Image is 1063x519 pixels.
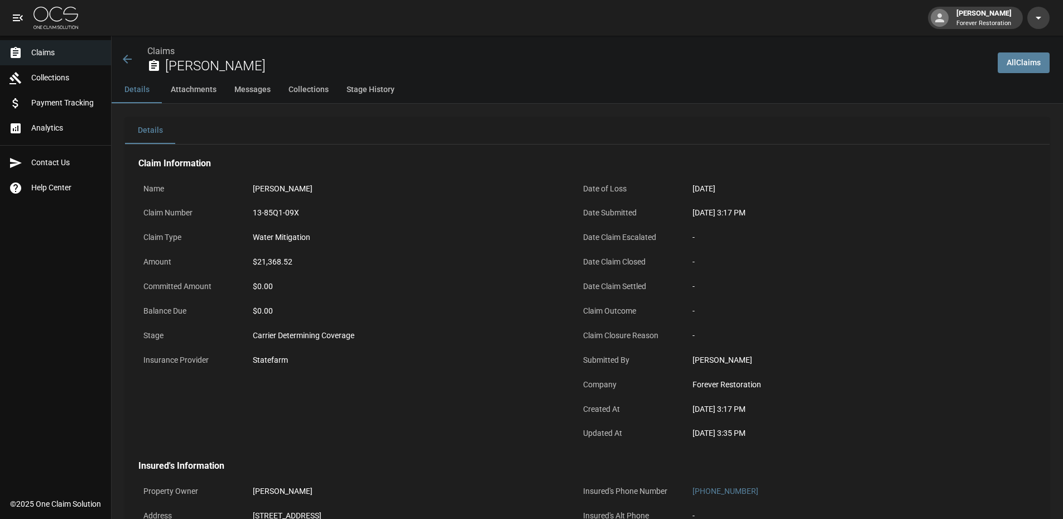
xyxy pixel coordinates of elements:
[952,8,1016,28] div: [PERSON_NAME]
[578,227,679,248] p: Date Claim Escalated
[253,305,560,317] div: $0.00
[692,305,999,317] div: -
[138,300,239,322] p: Balance Due
[692,232,999,243] div: -
[280,76,338,103] button: Collections
[10,498,101,510] div: © 2025 One Claim Solution
[253,256,560,268] div: $21,368.52
[578,398,679,420] p: Created At
[578,251,679,273] p: Date Claim Closed
[253,183,560,195] div: [PERSON_NAME]
[692,207,999,219] div: [DATE] 3:17 PM
[253,486,560,497] div: [PERSON_NAME]
[692,427,999,439] div: [DATE] 3:35 PM
[253,354,560,366] div: Statefarm
[692,330,999,342] div: -
[578,422,679,444] p: Updated At
[692,281,999,292] div: -
[31,47,102,59] span: Claims
[253,330,560,342] div: Carrier Determining Coverage
[31,157,102,169] span: Contact Us
[578,300,679,322] p: Claim Outcome
[692,379,999,391] div: Forever Restoration
[125,117,1050,144] div: details tabs
[578,349,679,371] p: Submitted By
[578,480,679,502] p: Insured's Phone Number
[578,325,679,347] p: Claim Closure Reason
[578,374,679,396] p: Company
[692,403,999,415] div: [DATE] 3:17 PM
[138,460,1004,472] h4: Insured's Information
[998,52,1050,73] a: AllClaims
[692,256,999,268] div: -
[956,19,1012,28] p: Forever Restoration
[31,72,102,84] span: Collections
[7,7,29,29] button: open drawer
[162,76,225,103] button: Attachments
[138,480,239,502] p: Property Owner
[338,76,403,103] button: Stage History
[138,349,239,371] p: Insurance Provider
[578,178,679,200] p: Date of Loss
[31,122,102,134] span: Analytics
[112,76,1063,103] div: anchor tabs
[125,117,175,144] button: Details
[138,202,239,224] p: Claim Number
[138,227,239,248] p: Claim Type
[31,182,102,194] span: Help Center
[138,178,239,200] p: Name
[138,325,239,347] p: Stage
[138,158,1004,169] h4: Claim Information
[225,76,280,103] button: Messages
[692,354,999,366] div: [PERSON_NAME]
[33,7,78,29] img: ocs-logo-white-transparent.png
[147,46,175,56] a: Claims
[692,487,758,496] a: [PHONE_NUMBER]
[165,58,989,74] h2: [PERSON_NAME]
[138,251,239,273] p: Amount
[253,281,560,292] div: $0.00
[578,202,679,224] p: Date Submitted
[578,276,679,297] p: Date Claim Settled
[253,232,560,243] div: Water Mitigation
[112,76,162,103] button: Details
[138,276,239,297] p: Committed Amount
[147,45,989,58] nav: breadcrumb
[692,183,999,195] div: [DATE]
[31,97,102,109] span: Payment Tracking
[253,207,560,219] div: 13-85Q1-09X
